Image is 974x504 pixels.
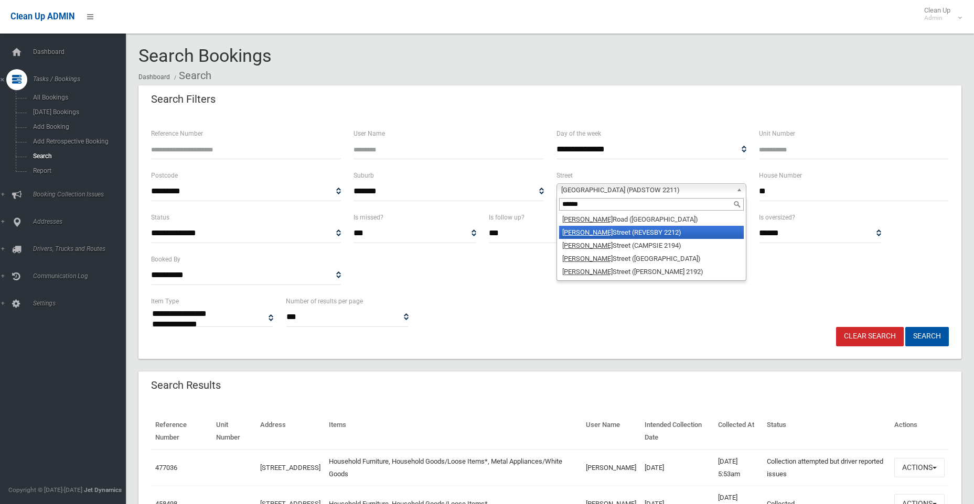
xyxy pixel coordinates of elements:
span: Drivers, Trucks and Routes [30,245,134,253]
li: Search [172,66,211,85]
li: Street ([PERSON_NAME] 2192) [559,265,744,278]
span: Copyright © [DATE]-[DATE] [8,486,82,494]
header: Search Filters [138,89,228,109]
th: Intended Collection Date [640,413,714,450]
label: Street [556,170,573,181]
label: Postcode [151,170,178,181]
td: [DATE] [640,450,714,486]
strong: Jet Dynamics [84,486,122,494]
label: Suburb [354,170,374,181]
span: [DATE] Bookings [30,108,125,116]
th: Status [763,413,890,450]
th: Address [256,413,325,450]
th: Collected At [714,413,763,450]
span: Search Bookings [138,45,272,66]
li: Street (REVESBY 2212) [559,226,744,239]
span: Dashboard [30,48,134,56]
label: Unit Number [759,128,795,139]
em: [PERSON_NAME] [562,215,613,223]
a: Dashboard [138,73,170,81]
td: Collection attempted but driver reported issues [763,450,890,486]
label: Is missed? [354,212,383,223]
li: Road ([GEOGRAPHIC_DATA]) [559,213,744,226]
label: Reference Number [151,128,203,139]
a: [STREET_ADDRESS] [260,464,320,472]
li: Street ([GEOGRAPHIC_DATA]) [559,252,744,265]
a: 477036 [155,464,177,472]
span: Clean Up [919,6,961,22]
th: Items [325,413,582,450]
span: Tasks / Bookings [30,75,134,83]
th: Unit Number [212,413,255,450]
span: [GEOGRAPHIC_DATA] (PADSTOW 2211) [561,184,732,196]
span: Addresses [30,218,134,225]
label: Day of the week [556,128,601,139]
label: Number of results per page [286,295,363,307]
label: User Name [354,128,385,139]
label: Booked By [151,254,180,265]
small: Admin [924,14,950,22]
header: Search Results [138,375,233,396]
th: User Name [582,413,640,450]
td: Household Furniture, Household Goods/Loose Items*, Metal Appliances/White Goods [325,450,582,486]
a: Clear Search [836,327,904,346]
em: [PERSON_NAME] [562,255,613,262]
span: Add Retrospective Booking [30,138,125,145]
td: [DATE] 5:53am [714,450,763,486]
span: All Bookings [30,94,125,101]
label: House Number [759,170,802,181]
span: Report [30,167,125,174]
span: Clean Up ADMIN [10,12,74,21]
label: Is oversized? [759,212,795,223]
button: Actions [894,458,945,477]
td: [PERSON_NAME] [582,450,640,486]
em: [PERSON_NAME] [562,228,613,236]
li: Street (CAMPSIE 2194) [559,239,744,252]
span: Search [30,152,125,160]
span: Settings [30,300,134,307]
em: [PERSON_NAME] [562,242,613,249]
th: Actions [890,413,949,450]
span: Communication Log [30,272,134,280]
label: Status [151,212,169,223]
label: Item Type [151,295,179,307]
button: Search [905,327,949,346]
em: [PERSON_NAME] [562,268,613,276]
span: Booking Collection Issues [30,191,134,198]
label: Is follow up? [489,212,525,223]
th: Reference Number [151,413,212,450]
span: Add Booking [30,123,125,130]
